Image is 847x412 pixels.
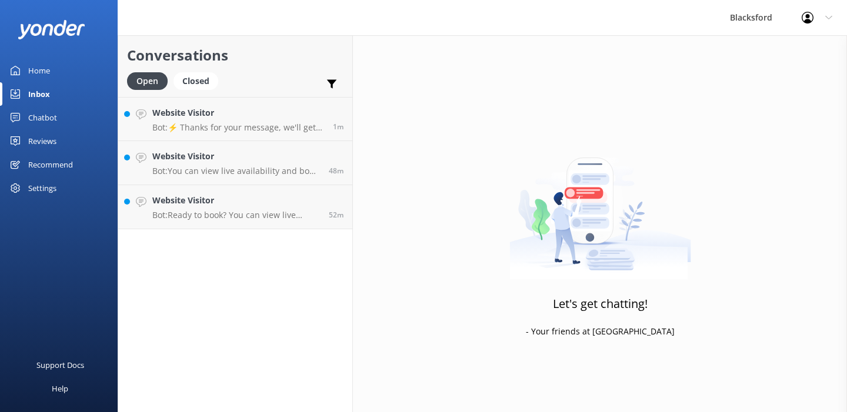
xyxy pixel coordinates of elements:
p: Bot: You can view live availability and book your RV online by visiting [URL][DOMAIN_NAME]. You c... [152,166,320,176]
h4: Website Visitor [152,150,320,163]
div: Inbox [28,82,50,106]
a: Open [127,74,174,87]
span: Sep 02 2025 02:52pm (UTC -06:00) America/Chihuahua [333,122,344,132]
h2: Conversations [127,44,344,66]
div: Home [28,59,50,82]
h3: Let's get chatting! [553,294,648,313]
img: artwork of a man stealing a conversation from at giant smartphone [509,133,691,280]
div: Chatbot [28,106,57,129]
a: Website VisitorBot:Ready to book? You can view live availability and book your RV online by visit... [118,185,352,229]
a: Closed [174,74,224,87]
span: Sep 02 2025 02:04pm (UTC -06:00) America/Chihuahua [329,166,344,176]
span: Sep 02 2025 02:00pm (UTC -06:00) America/Chihuahua [329,210,344,220]
img: yonder-white-logo.png [18,20,85,39]
p: Bot: ⚡ Thanks for your message, we'll get back to you as soon as we can. You're also welcome to k... [152,122,324,133]
p: Bot: Ready to book? You can view live availability and book your RV online by visiting [URL][DOMA... [152,210,320,220]
h4: Website Visitor [152,106,324,119]
p: - Your friends at [GEOGRAPHIC_DATA] [526,325,675,338]
div: Closed [174,72,218,90]
a: Website VisitorBot:⚡ Thanks for your message, we'll get back to you as soon as we can. You're als... [118,97,352,141]
div: Support Docs [36,353,84,377]
div: Open [127,72,168,90]
h4: Website Visitor [152,194,320,207]
a: Website VisitorBot:You can view live availability and book your RV online by visiting [URL][DOMAI... [118,141,352,185]
div: Reviews [28,129,56,153]
div: Recommend [28,153,73,176]
div: Settings [28,176,56,200]
div: Help [52,377,68,400]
